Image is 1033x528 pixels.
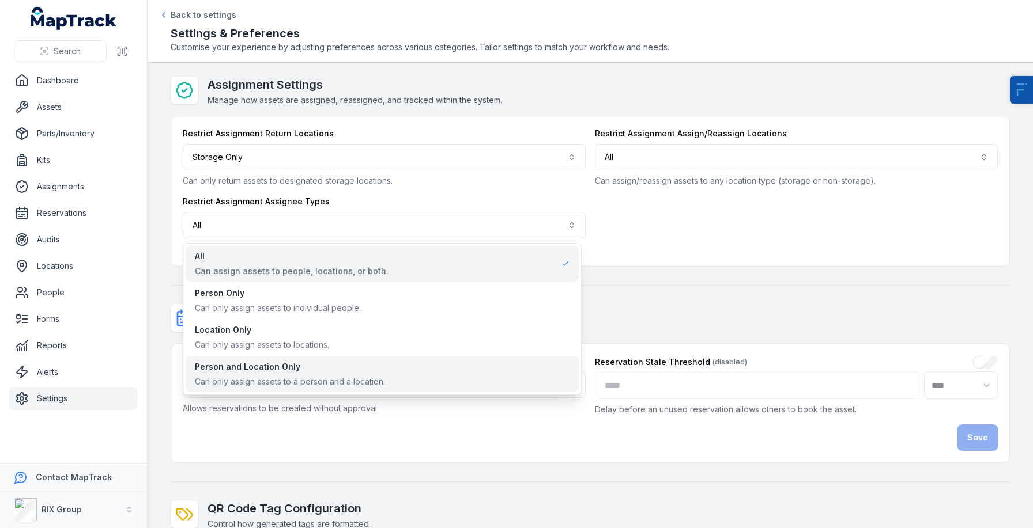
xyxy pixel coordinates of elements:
[195,250,389,262] div: All
[195,339,329,351] div: Can only assign assets to locations.
[195,265,389,277] div: Can assign assets to people, locations, or both.
[195,324,329,336] div: Location Only
[195,302,361,314] div: Can only assign assets to individual people.
[195,361,385,373] div: Person and Location Only
[183,243,582,395] div: All
[195,287,361,299] div: Person Only
[195,376,385,388] div: Can only assign assets to a person and a location.
[183,212,586,238] button: All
